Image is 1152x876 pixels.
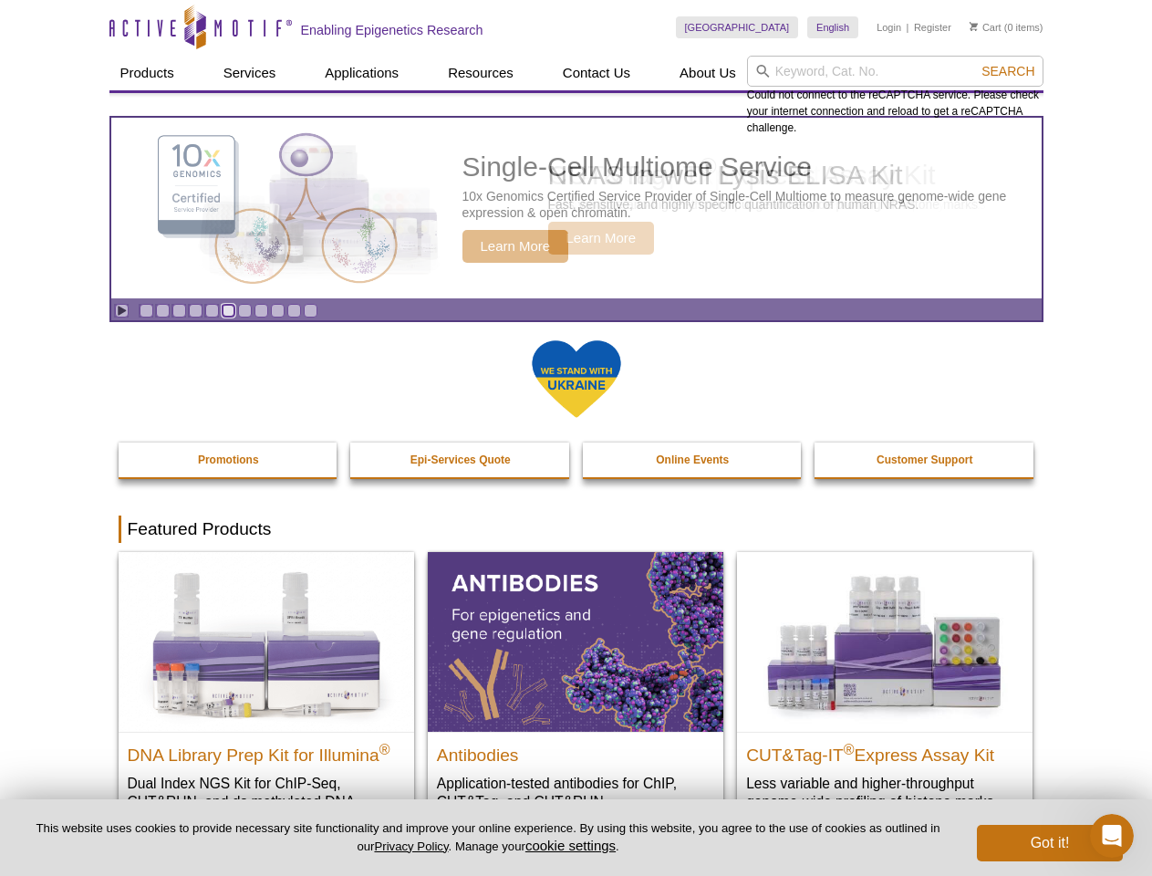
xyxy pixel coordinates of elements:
a: Go to slide 8 [254,304,268,318]
a: Promotions [119,443,339,477]
strong: Online Events [656,454,729,466]
h2: Featured Products [119,516,1034,543]
a: Go to slide 1 [140,304,153,318]
a: Contact Us [552,56,641,90]
h2: Enabling Epigenetics Research [301,22,483,38]
img: DNA Library Prep Kit for Illumina [119,552,414,731]
a: Go to slide 4 [189,304,202,318]
li: | [907,16,909,38]
a: Login [877,21,901,34]
a: All Antibodies Antibodies Application-tested antibodies for ChIP, CUT&Tag, and CUT&RUN. [428,552,723,829]
h2: DNA Library Prep Kit for Illumina [128,737,405,765]
h2: CUT&Tag-IT Express Assay Kit [746,737,1023,765]
p: This website uses cookies to provide necessary site functionality and improve your online experie... [29,820,947,855]
a: Customer Support [815,443,1035,477]
sup: ® [379,741,390,756]
a: Go to slide 6 [222,304,235,318]
span: Search [981,64,1034,78]
button: Search [976,63,1040,79]
a: Cart [970,21,1002,34]
a: About Us [669,56,747,90]
img: Your Cart [970,22,978,31]
a: DNA Library Prep Kit for Illumina DNA Library Prep Kit for Illumina® Dual Index NGS Kit for ChIP-... [119,552,414,847]
input: Keyword, Cat. No. [747,56,1043,87]
strong: Customer Support [877,454,972,466]
a: Privacy Policy [374,839,448,853]
li: (0 items) [970,16,1043,38]
a: Go to slide 3 [172,304,186,318]
a: Register [914,21,951,34]
a: Epi-Services Quote [350,443,571,477]
sup: ® [844,741,855,756]
a: Go to slide 2 [156,304,170,318]
a: Applications [314,56,410,90]
a: Go to slide 7 [238,304,252,318]
p: Application-tested antibodies for ChIP, CUT&Tag, and CUT&RUN. [437,774,714,811]
a: Products [109,56,185,90]
a: Services [213,56,287,90]
img: We Stand With Ukraine [531,339,622,420]
h2: Antibodies [437,737,714,765]
a: Go to slide 10 [287,304,301,318]
p: Less variable and higher-throughput genome-wide profiling of histone marks​. [746,774,1023,811]
a: Go to slide 11 [304,304,317,318]
a: Online Events [583,443,804,477]
strong: Epi-Services Quote [410,454,511,466]
p: Dual Index NGS Kit for ChIP-Seq, CUT&RUN, and ds methylated DNA assays. [128,774,405,829]
strong: Promotions [198,454,259,466]
a: [GEOGRAPHIC_DATA] [676,16,799,38]
div: Could not connect to the reCAPTCHA service. Please check your internet connection and reload to g... [747,56,1043,136]
a: CUT&Tag-IT® Express Assay Kit CUT&Tag-IT®Express Assay Kit Less variable and higher-throughput ge... [737,552,1033,829]
a: Go to slide 9 [271,304,285,318]
button: Got it! [977,825,1123,861]
a: Go to slide 5 [205,304,219,318]
img: All Antibodies [428,552,723,731]
a: English [807,16,858,38]
img: CUT&Tag-IT® Express Assay Kit [737,552,1033,731]
a: Resources [437,56,524,90]
iframe: Intercom live chat [1090,814,1134,858]
button: cookie settings [525,838,616,853]
a: Toggle autoplay [115,304,129,318]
